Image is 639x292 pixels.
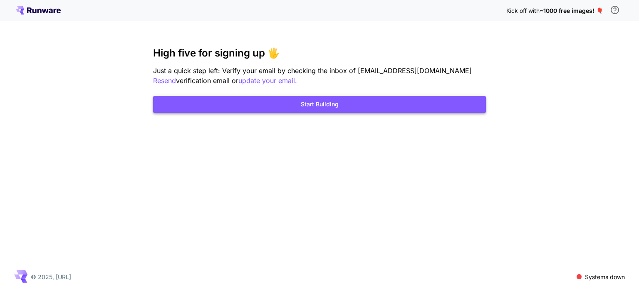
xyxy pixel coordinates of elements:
h3: High five for signing up 🖐️ [153,47,486,59]
span: ~1000 free images! 🎈 [540,7,603,14]
p: Systems down [585,272,625,281]
button: Start Building [153,96,486,113]
span: Kick off with [506,7,540,14]
button: Resend [153,76,176,86]
span: Just a quick step left: Verify your email by checking the inbox of [EMAIL_ADDRESS][DOMAIN_NAME] [153,66,472,75]
button: In order to qualify for free credit, you need to sign up with a business email address and click ... [607,2,623,18]
button: update your email. [238,76,297,86]
span: verification email or [176,76,238,85]
p: © 2025, [URL] [31,272,71,281]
